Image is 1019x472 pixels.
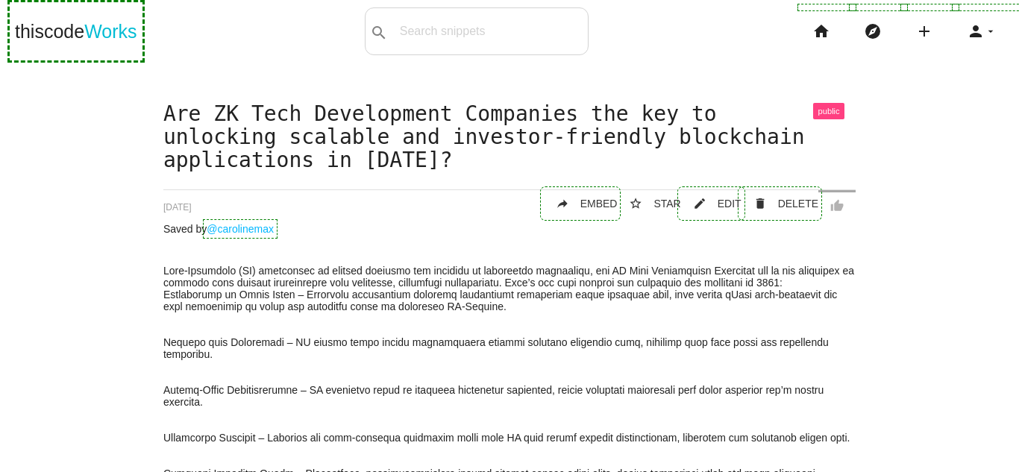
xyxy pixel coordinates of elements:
p: Saved by [163,223,856,235]
span: DELETE [778,198,818,210]
i: star_border [629,190,642,217]
input: Search snippets [392,16,588,47]
span: Works [84,21,137,42]
i: search [370,9,388,57]
i: reply [556,190,569,217]
i: arrow_drop_down [985,7,997,55]
span: EMBED [580,198,618,210]
a: replyEMBED [544,190,618,217]
i: person [967,7,985,55]
a: mode_editEDIT [681,190,741,217]
span: [DATE] [163,202,192,213]
a: Delete Post [741,190,818,217]
span: STAR [653,198,680,210]
i: add [915,7,933,55]
a: thiscodeWorks [15,7,137,55]
h1: Are ZK Tech Development Companies the key to unlocking scalable and investor-friendly blockchain ... [163,103,856,172]
button: search [366,8,392,54]
i: delete [753,190,767,217]
a: @carolinemax [207,223,274,235]
i: home [812,7,830,55]
i: mode_edit [693,190,706,217]
button: star_borderSTAR [617,190,680,217]
span: EDIT [718,198,741,210]
i: explore [864,7,882,55]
